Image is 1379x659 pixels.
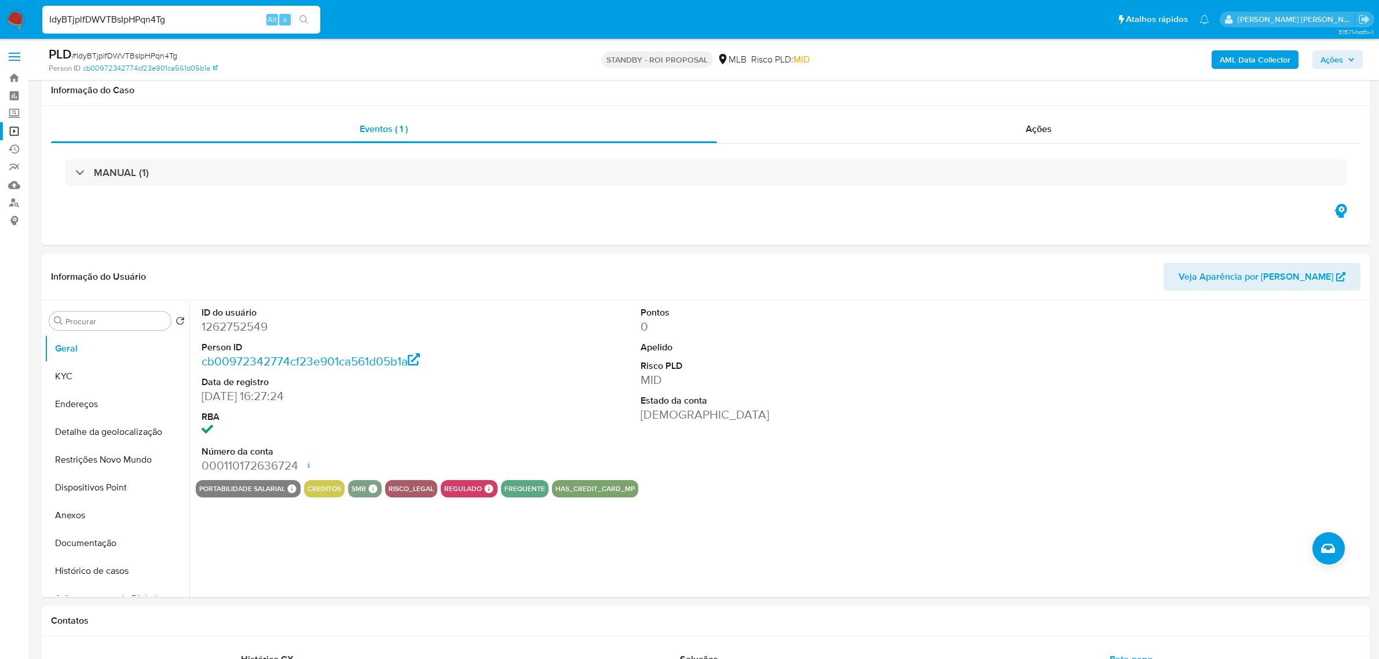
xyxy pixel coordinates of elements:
button: Detalhe da geolocalização [45,418,189,446]
button: Retornar ao pedido padrão [175,316,185,329]
p: STANDBY - ROI PROPOSAL [602,52,712,68]
dt: Estado da conta [641,394,922,407]
dd: [DATE] 16:27:24 [202,388,483,404]
span: Ações [1026,122,1052,136]
button: Histórico de casos [45,557,189,585]
button: smb [352,486,366,491]
dd: 000110172636724 [202,457,483,474]
span: Veja Aparência por [PERSON_NAME] [1179,263,1333,291]
h1: Informação do Usuário [51,271,146,283]
dt: Risco PLD [641,360,922,372]
b: PLD [49,45,72,63]
a: cb00972342774cf23e901ca561d05b1a [83,63,218,74]
a: cb00972342774cf23e901ca561d05b1a [202,353,420,369]
button: creditos [308,486,341,491]
a: Notificações [1199,14,1209,24]
span: Eventos ( 1 ) [360,122,408,136]
button: Portabilidade Salarial [199,486,285,491]
span: Risco PLD: [751,53,810,66]
span: Ações [1321,50,1343,69]
input: Procurar [65,316,166,327]
dd: MID [641,372,922,388]
dt: RBA [202,411,483,423]
button: risco_legal [389,486,434,491]
button: Veja Aparência por [PERSON_NAME] [1164,263,1360,291]
button: Restrições Novo Mundo [45,446,189,474]
h1: Informação do Caso [51,85,1360,96]
button: Procurar [54,316,63,325]
b: AML Data Collector [1220,50,1290,69]
button: AML Data Collector [1212,50,1298,69]
dt: ID do usuário [202,306,483,319]
button: KYC [45,363,189,390]
button: Adiantamentos de Dinheiro [45,585,189,613]
button: has_credit_card_mp [555,486,635,491]
button: Documentação [45,529,189,557]
dd: 0 [641,318,922,335]
span: MID [793,53,810,66]
p: emerson.gomes@mercadopago.com.br [1238,14,1355,25]
span: Atalhos rápidos [1126,13,1188,25]
dd: 1262752549 [202,318,483,335]
button: Anexos [45,501,189,529]
div: MANUAL (1) [65,159,1347,186]
dd: [DEMOGRAPHIC_DATA] [641,407,922,423]
h1: Contatos [51,615,1360,627]
dt: Person ID [202,341,483,354]
h3: MANUAL (1) [94,166,149,179]
dt: Apelido [641,341,922,354]
span: s [283,14,287,25]
a: Sair [1358,13,1370,25]
button: frequente [504,486,545,491]
button: search-icon [292,12,316,28]
input: Pesquise usuários ou casos... [42,12,320,27]
span: # IdyBTjplfDWVTBsIpHPqn4Tg [72,50,177,61]
div: MLB [717,53,747,66]
span: Alt [268,14,277,25]
button: Ações [1312,50,1363,69]
dt: Número da conta [202,445,483,458]
button: Dispositivos Point [45,474,189,501]
dt: Data de registro [202,376,483,389]
button: regulado [444,486,482,491]
dt: Pontos [641,306,922,319]
button: Endereços [45,390,189,418]
button: Geral [45,335,189,363]
b: Person ID [49,63,81,74]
